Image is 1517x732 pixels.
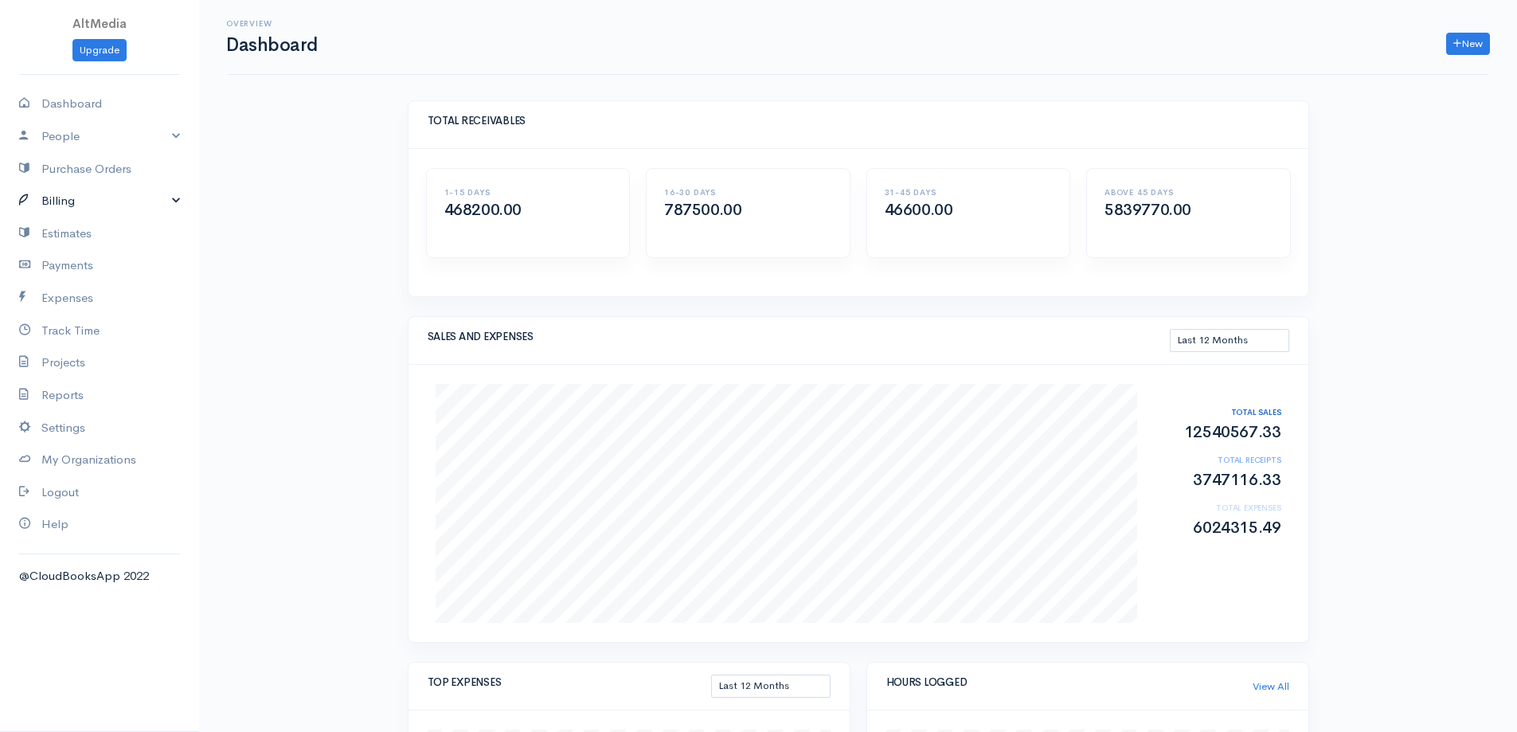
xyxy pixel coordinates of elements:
h2: 3747116.33 [1153,472,1280,489]
h1: Dashboard [226,35,318,55]
h5: HOURS LOGGED [886,677,1253,688]
h6: TOTAL SALES [1153,408,1280,417]
a: Upgrade [72,39,127,62]
span: 787500.00 [664,200,741,220]
h5: TOP EXPENSES [428,677,711,688]
span: 5839770.00 [1105,200,1191,220]
h2: 12540567.33 [1153,424,1280,441]
h6: TOTAL RECEIPTS [1153,456,1280,464]
a: View All [1253,679,1289,695]
div: @CloudBooksApp 2022 [19,567,180,585]
h5: TOTAL RECEIVABLES [428,115,1289,127]
h6: 31-45 DAYS [885,188,1053,197]
h6: TOTAL EXPENSES [1153,503,1280,512]
h5: SALES AND EXPENSES [428,331,1170,343]
span: AltMedia [72,16,127,31]
h6: Overview [226,19,318,28]
span: 468200.00 [444,200,522,220]
h6: ABOVE 45 DAYS [1105,188,1273,197]
a: New [1446,33,1490,56]
h2: 6024315.49 [1153,519,1280,537]
span: 46600.00 [885,200,953,220]
h6: 1-15 DAYS [444,188,612,197]
h6: 16-30 DAYS [664,188,832,197]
